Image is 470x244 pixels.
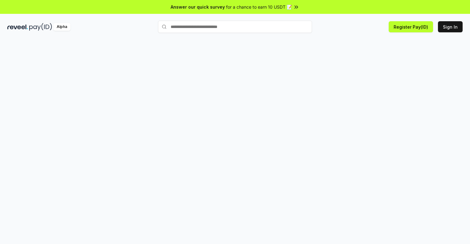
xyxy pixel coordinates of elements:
[7,23,28,31] img: reveel_dark
[171,4,225,10] span: Answer our quick survey
[53,23,71,31] div: Alpha
[226,4,292,10] span: for a chance to earn 10 USDT 📝
[29,23,52,31] img: pay_id
[389,21,433,32] button: Register Pay(ID)
[438,21,463,32] button: Sign In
